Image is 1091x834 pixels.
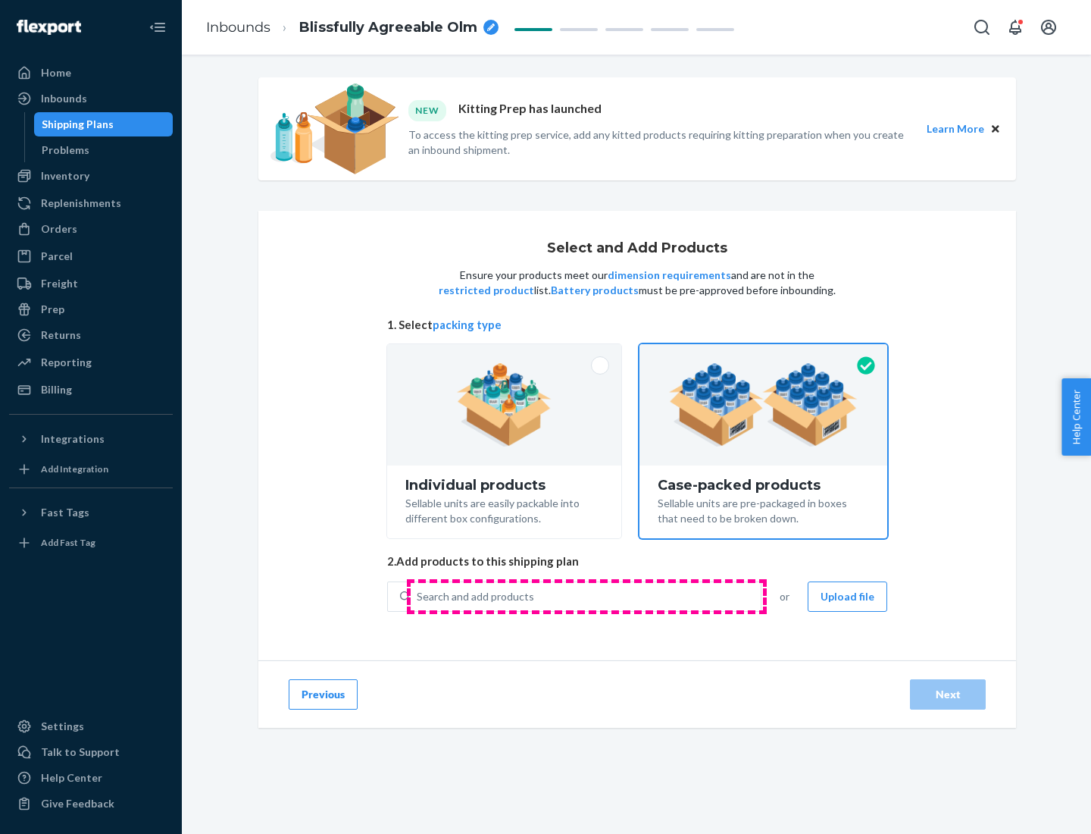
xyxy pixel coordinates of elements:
[9,323,173,347] a: Returns
[9,766,173,790] a: Help Center
[1000,12,1030,42] button: Open notifications
[41,796,114,811] div: Give Feedback
[437,268,837,298] p: Ensure your products meet our and are not in the list. must be pre-approved before inbounding.
[9,164,173,188] a: Inventory
[658,478,869,493] div: Case-packed products
[9,86,173,111] a: Inbounds
[408,100,446,121] div: NEW
[405,478,603,493] div: Individual products
[547,241,727,256] h1: Select and Add Products
[387,317,887,333] span: 1. Select
[41,462,108,475] div: Add Integration
[41,221,77,237] div: Orders
[923,687,973,702] div: Next
[1061,378,1091,456] button: Help Center
[458,100,602,121] p: Kitting Prep has launched
[142,12,173,42] button: Close Navigation
[408,127,913,158] p: To access the kitting prep service, add any kitted products requiring kitting preparation when yo...
[1033,12,1064,42] button: Open account menu
[439,283,534,298] button: restricted product
[34,138,173,162] a: Problems
[417,589,534,604] div: Search and add products
[987,121,1004,137] button: Close
[669,363,858,447] img: case-pack.59cecea509d18c883b923b81aeac6d0b.png
[9,500,173,525] button: Fast Tags
[9,350,173,375] a: Reporting
[41,196,121,211] div: Replenishments
[9,457,173,481] a: Add Integration
[17,20,81,35] img: Flexport logo
[194,5,511,50] ol: breadcrumbs
[967,12,997,42] button: Open Search Box
[41,770,102,785] div: Help Center
[206,19,270,36] a: Inbounds
[41,355,92,370] div: Reporting
[927,121,984,137] button: Learn More
[34,112,173,136] a: Shipping Plans
[41,745,120,760] div: Talk to Support
[41,276,78,291] div: Freight
[41,536,95,549] div: Add Fast Tag
[9,531,173,555] a: Add Fast Tag
[780,589,789,604] span: or
[42,117,114,132] div: Shipping Plans
[41,168,89,183] div: Inventory
[910,679,986,710] button: Next
[41,328,81,343] div: Returns
[387,553,887,569] span: 2. Add products to this shipping plan
[41,302,64,317] div: Prep
[9,297,173,321] a: Prep
[9,191,173,215] a: Replenishments
[658,493,869,526] div: Sellable units are pre-packaged in boxes that need to be broken down.
[9,271,173,296] a: Freight
[41,65,71,80] div: Home
[9,378,173,402] a: Billing
[41,91,87,106] div: Inbounds
[42,143,89,158] div: Problems
[433,317,502,333] button: packing type
[457,363,552,447] img: individual-pack.facf35554cb0f1810c75b2bd6df2d64e.png
[9,61,173,85] a: Home
[41,505,89,520] div: Fast Tags
[41,249,73,264] div: Parcel
[41,431,105,447] div: Integrations
[808,582,887,612] button: Upload file
[405,493,603,526] div: Sellable units are easily packable into different box configurations.
[608,268,731,283] button: dimension requirements
[9,792,173,816] button: Give Feedback
[9,740,173,764] a: Talk to Support
[9,244,173,268] a: Parcel
[9,427,173,451] button: Integrations
[9,217,173,241] a: Orders
[299,18,477,38] span: Blissfully Agreeable Olm
[289,679,358,710] button: Previous
[9,714,173,738] a: Settings
[41,382,72,397] div: Billing
[551,283,639,298] button: Battery products
[41,719,84,734] div: Settings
